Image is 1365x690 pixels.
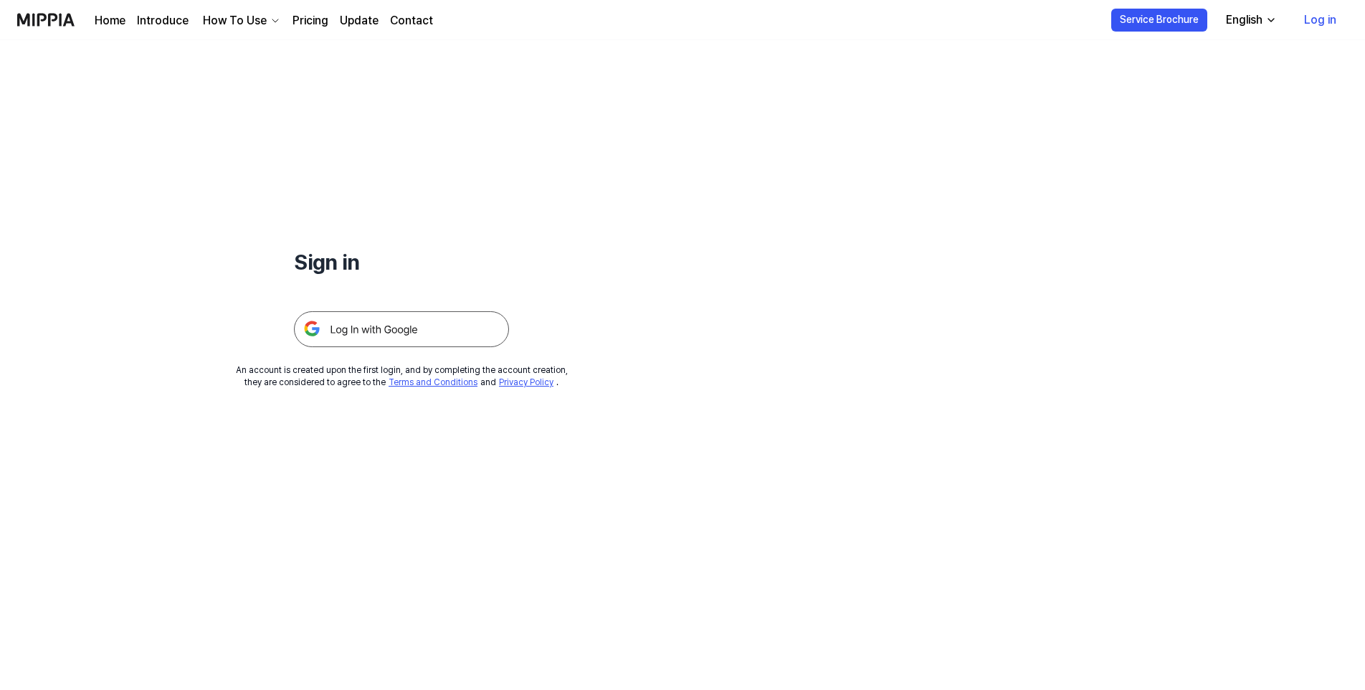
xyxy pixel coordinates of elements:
[1223,11,1265,29] div: English
[390,12,433,29] a: Contact
[294,311,509,347] img: 구글 로그인 버튼
[200,12,270,29] div: How To Use
[340,12,379,29] a: Update
[1111,9,1207,32] button: Service Brochure
[236,364,568,389] div: An account is created upon the first login, and by completing the account creation, they are cons...
[389,377,477,387] a: Terms and Conditions
[499,377,553,387] a: Privacy Policy
[294,247,509,277] h1: Sign in
[1214,6,1285,34] button: English
[137,12,189,29] a: Introduce
[292,12,328,29] a: Pricing
[95,12,125,29] a: Home
[200,12,281,29] button: How To Use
